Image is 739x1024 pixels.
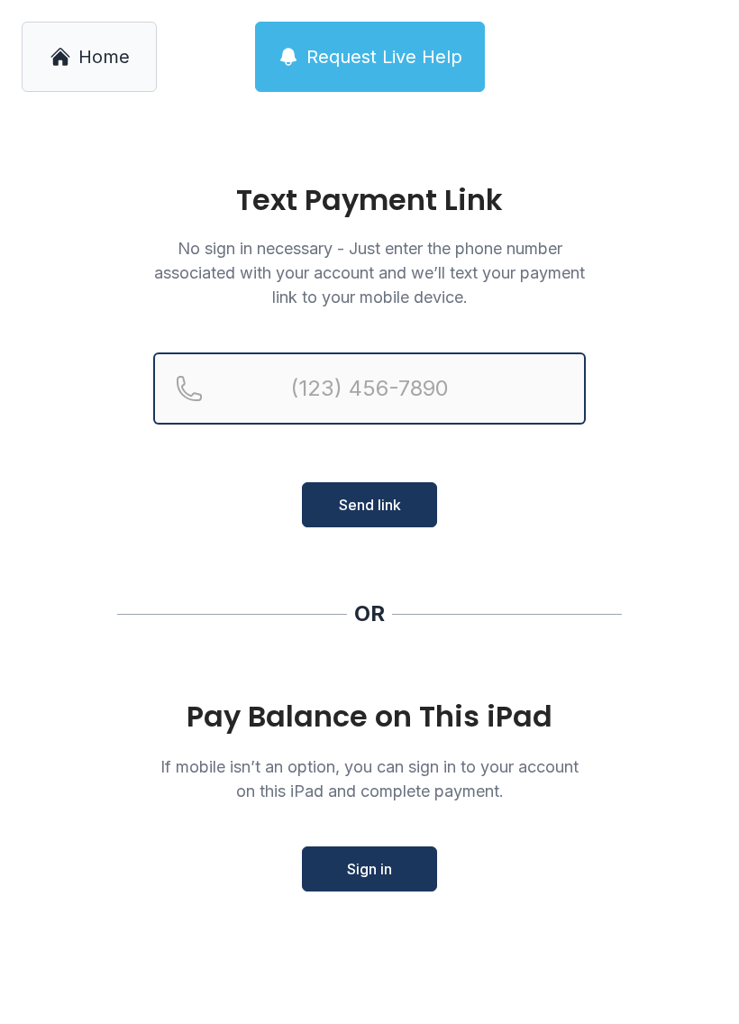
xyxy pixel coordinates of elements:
[306,44,462,69] span: Request Live Help
[347,858,392,880] span: Sign in
[153,700,586,733] div: Pay Balance on This iPad
[153,352,586,425] input: Reservation phone number
[153,186,586,215] h1: Text Payment Link
[78,44,130,69] span: Home
[153,754,586,803] p: If mobile isn’t an option, you can sign in to your account on this iPad and complete payment.
[354,599,385,628] div: OR
[339,494,401,516] span: Send link
[153,236,586,309] p: No sign in necessary - Just enter the phone number associated with your account and we’ll text yo...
